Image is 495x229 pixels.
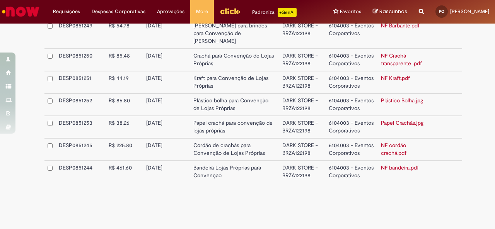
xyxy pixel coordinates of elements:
td: NF Kraft.pdf [378,71,428,93]
td: DARK STORE - BRZA122198 [279,138,326,161]
td: DESP0851251 [56,71,106,93]
span: PO [439,9,444,14]
img: ServiceNow [1,4,41,19]
td: Kraft para Convenção de Lojas Próprias [190,71,279,93]
a: NF Barbante.pdf [381,22,420,29]
td: 6104003 - Eventos Corporativos [326,93,378,116]
td: R$ 86.80 [106,93,143,116]
a: NF Kraft.pdf [381,75,410,81]
td: Plástico bolha para Convenção de Lojas Próprias [190,93,279,116]
td: Cordão de crachás para Convenção de Lojas Próprias [190,138,279,161]
span: Rascunhos [379,8,407,15]
span: Aprovações [157,8,184,15]
td: [DATE] [143,71,190,93]
td: [DATE] [143,49,190,71]
a: NF Crachá transparente .pdf [381,52,422,67]
a: NF bandeira.pdf [381,164,419,171]
td: [PERSON_NAME] para brindes para Convenção de [PERSON_NAME] [190,19,279,49]
td: 6104003 - Eventos Corporativos [326,116,378,138]
td: 6104003 - Eventos Corporativos [326,71,378,93]
td: Papel Crachás.jpg [378,116,428,138]
td: Crachá para Convenção de Lojas Próprias [190,49,279,71]
td: NF bandeira.pdf [378,161,428,183]
td: DARK STORE - BRZA122198 [279,71,326,93]
a: Rascunhos [373,8,407,15]
td: [DATE] [143,161,190,183]
td: Bandeira Lojas Próprias para Convenção [190,161,279,183]
td: NF Barbante.pdf [378,19,428,49]
img: click_logo_yellow_360x200.png [220,5,241,17]
td: DESP0851253 [56,116,106,138]
td: DARK STORE - BRZA122198 [279,49,326,71]
span: Requisições [53,8,80,15]
span: [PERSON_NAME] [450,8,489,15]
td: DESP0851252 [56,93,106,116]
td: [DATE] [143,19,190,49]
td: R$ 44.19 [106,71,143,93]
td: [DATE] [143,93,190,116]
td: 6104003 - Eventos Corporativos [326,161,378,183]
td: DARK STORE - BRZA122198 [279,93,326,116]
td: [DATE] [143,116,190,138]
td: 6104003 - Eventos Corporativos [326,49,378,71]
td: Plástico Bolha.jpg [378,93,428,116]
td: DARK STORE - BRZA122198 [279,19,326,49]
span: More [196,8,208,15]
td: R$ 85.48 [106,49,143,71]
td: R$ 225.80 [106,138,143,161]
td: DARK STORE - BRZA122198 [279,116,326,138]
td: R$ 38.26 [106,116,143,138]
td: [DATE] [143,138,190,161]
td: Papel crachá para convenção de lojas próprias [190,116,279,138]
td: R$ 54.78 [106,19,143,49]
td: NF Crachá transparente .pdf [378,49,428,71]
td: R$ 461.60 [106,161,143,183]
td: DESP0851244 [56,161,106,183]
span: Favoritos [340,8,361,15]
td: DESP0851250 [56,49,106,71]
td: DARK STORE - BRZA122198 [279,161,326,183]
td: DESP0851245 [56,138,106,161]
span: Despesas Corporativas [92,8,145,15]
td: NF cordão crachá.pdf [378,138,428,161]
div: Padroniza [252,8,297,17]
td: DESP0851249 [56,19,106,49]
a: Papel Crachás.jpg [381,119,423,126]
a: NF cordão crachá.pdf [381,142,406,156]
td: 6104003 - Eventos Corporativos [326,19,378,49]
a: Plástico Bolha.jpg [381,97,423,104]
td: 6104003 - Eventos Corporativos [326,138,378,161]
p: +GenAi [278,8,297,17]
